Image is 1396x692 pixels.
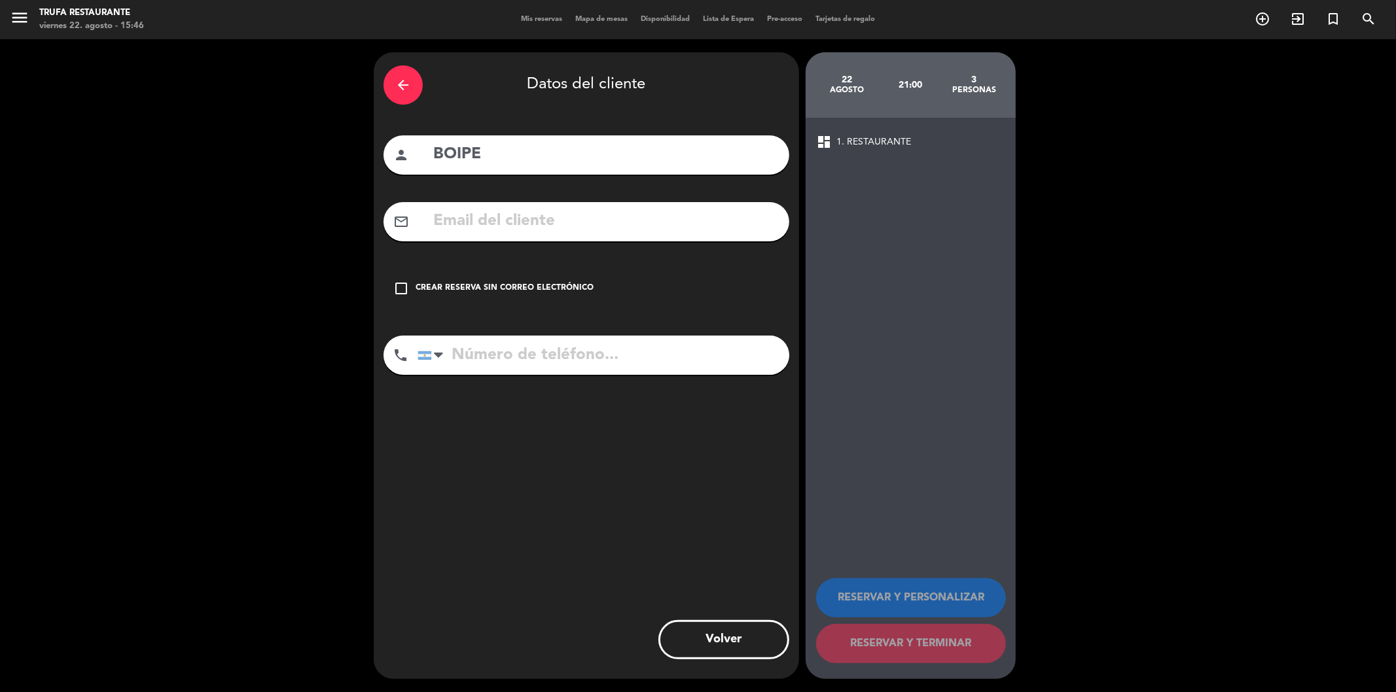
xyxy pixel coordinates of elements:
[815,75,879,85] div: 22
[942,85,1006,95] div: personas
[879,62,942,108] div: 21:00
[816,624,1006,663] button: RESERVAR Y TERMINAR
[432,141,779,168] input: Nombre del cliente
[815,85,879,95] div: agosto
[395,77,411,93] i: arrow_back
[761,16,809,23] span: Pre-acceso
[10,8,29,27] i: menu
[39,7,144,20] div: Trufa Restaurante
[418,336,789,375] input: Número de teléfono...
[432,208,779,235] input: Email del cliente
[39,20,144,33] div: viernes 22. agosto - 15:46
[393,347,408,363] i: phone
[836,135,911,150] span: 1. RESTAURANTE
[942,75,1006,85] div: 3
[1361,11,1376,27] i: search
[809,16,882,23] span: Tarjetas de regalo
[1325,11,1341,27] i: turned_in_not
[384,62,789,108] div: Datos del cliente
[1255,11,1270,27] i: add_circle_outline
[418,336,448,374] div: Argentina: +54
[816,134,832,150] span: dashboard
[658,620,789,659] button: Volver
[393,214,409,230] i: mail_outline
[696,16,761,23] span: Lista de Espera
[10,8,29,32] button: menu
[393,147,409,163] i: person
[514,16,569,23] span: Mis reservas
[393,281,409,296] i: check_box_outline_blank
[416,282,594,295] div: Crear reserva sin correo electrónico
[569,16,634,23] span: Mapa de mesas
[634,16,696,23] span: Disponibilidad
[1290,11,1306,27] i: exit_to_app
[816,578,1006,617] button: RESERVAR Y PERSONALIZAR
